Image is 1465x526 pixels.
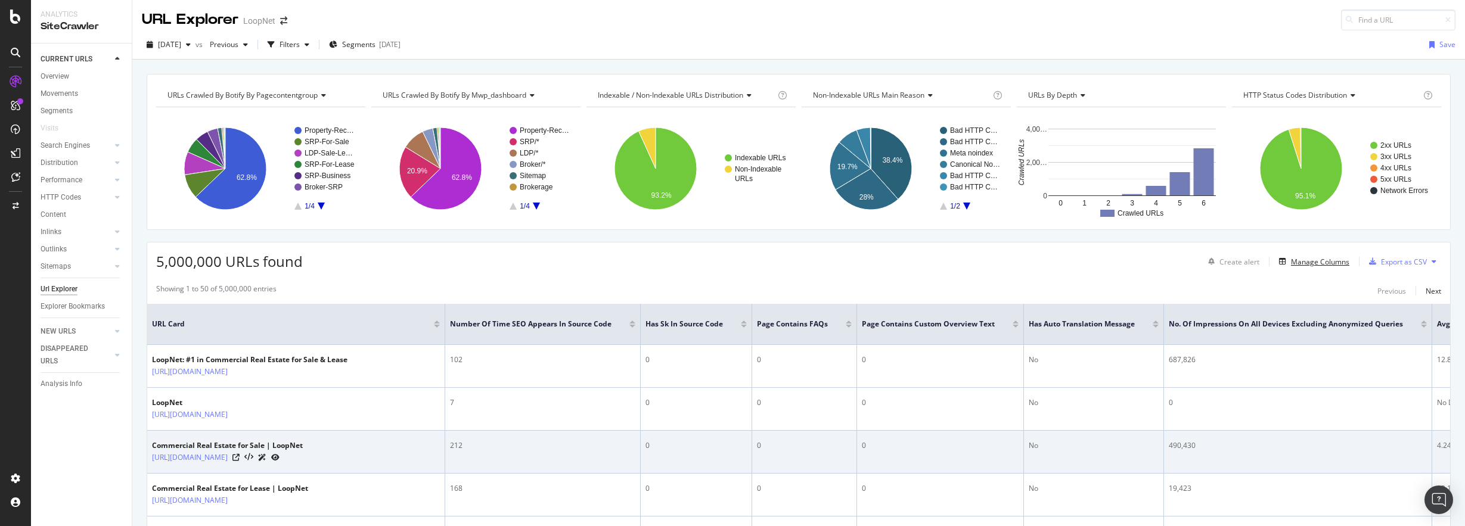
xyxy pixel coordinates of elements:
[1219,257,1259,267] div: Create alert
[450,397,635,408] div: 7
[950,172,998,180] text: Bad HTTP C…
[152,483,308,494] div: Commercial Real Estate for Lease | LoopNet
[862,397,1019,408] div: 0
[41,88,123,100] a: Movements
[450,440,635,451] div: 212
[950,149,993,157] text: Meta noindex
[837,163,858,171] text: 19.7%
[757,483,852,494] div: 0
[1026,86,1215,105] h4: URLs by Depth
[1178,199,1182,207] text: 5
[757,440,852,451] div: 0
[41,53,92,66] div: CURRENT URLS
[324,35,405,54] button: Segments[DATE]
[41,378,82,390] div: Analysis Info
[1169,397,1427,408] div: 0
[243,15,275,27] div: LoopNet
[1026,158,1047,167] text: 2,00…
[862,319,995,329] span: Page Contains Custom Overview Text
[41,325,111,338] a: NEW URLS
[205,39,238,49] span: Previous
[520,126,569,135] text: Property-Rec…
[41,20,122,33] div: SiteCrawler
[41,208,66,221] div: Content
[520,149,539,157] text: LDP/*
[271,451,280,463] a: URL Inspection
[41,191,81,204] div: HTTP Codes
[41,260,71,273] div: Sitemaps
[1028,90,1077,100] span: URLs by Depth
[41,122,70,135] a: Visits
[1439,39,1455,49] div: Save
[41,343,101,368] div: DISAPPEARED URLS
[1029,397,1159,408] div: No
[41,174,111,186] a: Performance
[645,354,747,365] div: 0
[950,202,960,210] text: 1/2
[1029,319,1135,329] span: Has Auto Translation Message
[862,354,1019,365] div: 0
[651,191,672,200] text: 93.2%
[1380,186,1428,195] text: Network Errors
[41,208,123,221] a: Content
[1377,284,1406,298] button: Previous
[152,440,303,451] div: Commercial Real Estate for Sale | LoopNet
[1169,319,1403,329] span: No. of Impressions On All Devices excluding anonymized queries
[1232,117,1441,220] svg: A chart.
[1169,440,1427,451] div: 490,430
[1017,117,1226,220] svg: A chart.
[1130,199,1134,207] text: 3
[152,409,228,421] a: [URL][DOMAIN_NAME]
[41,105,73,117] div: Segments
[41,343,111,368] a: DISAPPEARED URLS
[41,191,111,204] a: HTTP Codes
[811,86,991,105] h4: Non-Indexable URLs Main Reason
[645,319,723,329] span: Has sk in source code
[342,39,375,49] span: Segments
[156,117,365,220] div: A chart.
[1154,199,1158,207] text: 4
[586,117,796,220] svg: A chart.
[1026,125,1047,133] text: 4,00…
[1274,254,1349,269] button: Manage Columns
[520,183,553,191] text: Brokerage
[1082,199,1087,207] text: 1
[152,397,280,408] div: LoopNet
[1029,354,1159,365] div: No
[757,319,828,329] span: Page Contains FAQs
[232,454,240,461] a: Visit Online Page
[1426,284,1441,298] button: Next
[1241,86,1421,105] h4: HTTP Status Codes Distribution
[1017,139,1026,185] text: Crawled URLs
[244,453,253,462] button: View HTML Source
[862,440,1019,451] div: 0
[280,17,287,25] div: arrow-right-arrow-left
[305,149,353,157] text: LDP-Sale-Le…
[41,325,76,338] div: NEW URLS
[41,243,111,256] a: Outlinks
[165,86,355,105] h4: URLs Crawled By Botify By pagecontentgroup
[452,173,472,182] text: 62.8%
[757,354,852,365] div: 0
[950,160,1000,169] text: Canonical No…
[41,88,78,100] div: Movements
[305,126,354,135] text: Property-Rec…
[1043,192,1047,200] text: 0
[237,173,257,182] text: 62.8%
[735,165,781,173] text: Non-Indexable
[41,226,61,238] div: Inlinks
[862,483,1019,494] div: 0
[205,35,253,54] button: Previous
[450,483,635,494] div: 168
[371,117,581,220] svg: A chart.
[41,378,123,390] a: Analysis Info
[950,138,998,146] text: Bad HTTP C…
[305,160,355,169] text: SRP-For-Lease
[757,397,852,408] div: 0
[1169,354,1427,365] div: 687,826
[41,174,82,186] div: Performance
[41,139,90,152] div: Search Engines
[950,126,998,135] text: Bad HTTP C…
